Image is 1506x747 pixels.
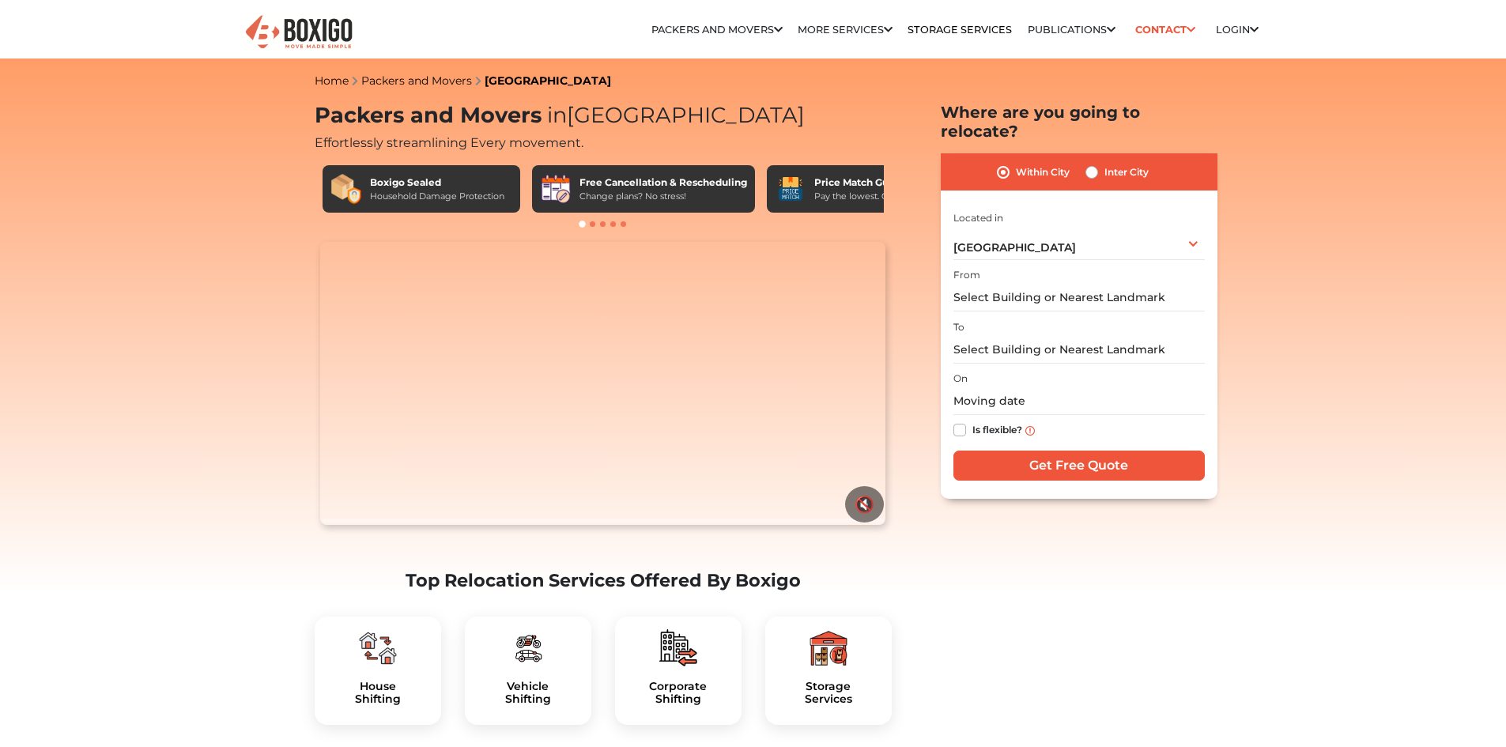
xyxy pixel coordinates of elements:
label: To [953,320,964,334]
a: Packers and Movers [651,24,783,36]
input: Moving date [953,387,1205,415]
img: boxigo_packers_and_movers_plan [509,629,547,667]
div: Boxigo Sealed [370,175,504,190]
a: Home [315,74,349,88]
img: Price Match Guarantee [775,173,806,205]
button: 🔇 [845,486,884,523]
a: StorageServices [778,680,879,707]
span: [GEOGRAPHIC_DATA] [542,102,805,128]
div: Price Match Guarantee [814,175,934,190]
h1: Packers and Movers [315,103,892,129]
a: VehicleShifting [477,680,579,707]
input: Select Building or Nearest Landmark [953,336,1205,364]
a: [GEOGRAPHIC_DATA] [485,74,611,88]
a: HouseShifting [327,680,428,707]
a: Packers and Movers [361,74,472,88]
span: Effortlessly streamlining Every movement. [315,135,583,150]
div: Household Damage Protection [370,190,504,203]
img: info [1025,426,1035,436]
input: Get Free Quote [953,451,1205,481]
label: Within City [1016,163,1070,182]
h5: Storage Services [778,680,879,707]
h5: Vehicle Shifting [477,680,579,707]
h5: Corporate Shifting [628,680,729,707]
span: in [547,102,567,128]
video: Your browser does not support the video tag. [320,242,885,525]
span: [GEOGRAPHIC_DATA] [953,240,1076,255]
img: boxigo_packers_and_movers_plan [810,629,847,667]
label: Located in [953,211,1003,225]
img: Free Cancellation & Rescheduling [540,173,572,205]
label: Is flexible? [972,421,1022,437]
h5: House Shifting [327,680,428,707]
a: More services [798,24,893,36]
div: Pay the lowest. Guaranteed! [814,190,934,203]
input: Select Building or Nearest Landmark [953,284,1205,311]
label: On [953,372,968,386]
div: Change plans? No stress! [579,190,747,203]
div: Free Cancellation & Rescheduling [579,175,747,190]
label: Inter City [1104,163,1149,182]
h2: Where are you going to relocate? [941,103,1217,141]
img: boxigo_packers_and_movers_plan [659,629,697,667]
a: Login [1216,24,1259,36]
label: From [953,268,980,282]
img: Boxigo Sealed [330,173,362,205]
h2: Top Relocation Services Offered By Boxigo [315,570,892,591]
a: Storage Services [908,24,1012,36]
a: Contact [1130,17,1201,42]
a: CorporateShifting [628,680,729,707]
img: Boxigo [243,13,354,52]
a: Publications [1028,24,1115,36]
img: boxigo_packers_and_movers_plan [359,629,397,667]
